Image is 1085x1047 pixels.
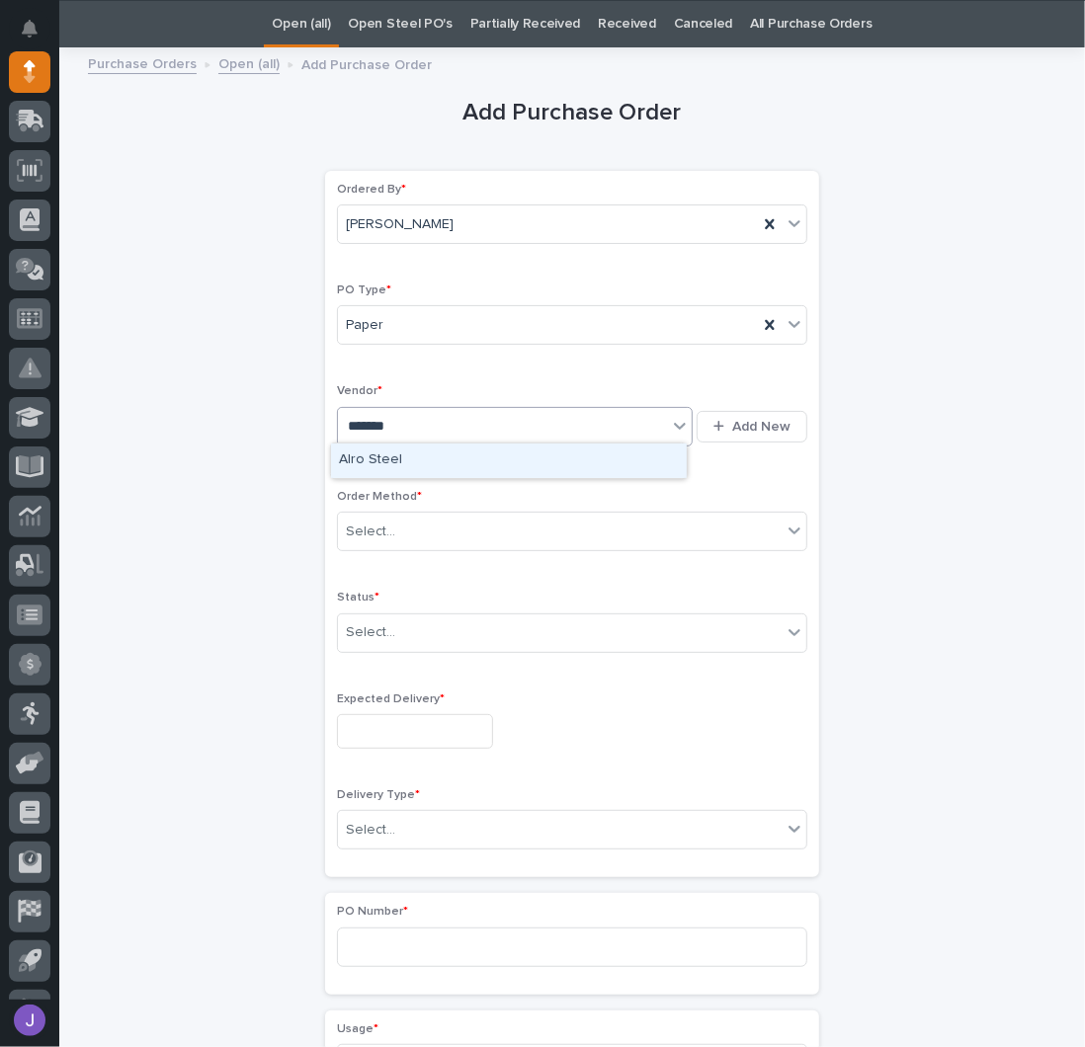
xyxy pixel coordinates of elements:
span: Ordered By [337,184,406,196]
h1: Add Purchase Order [325,99,819,127]
button: Notifications [9,8,50,49]
span: [PERSON_NAME] [346,214,454,235]
span: PO Type [337,284,391,296]
span: Vendor [337,385,382,397]
a: Purchase Orders [88,51,197,74]
div: Select... [346,622,395,643]
a: Partially Received [470,1,580,47]
div: Alro Steel [331,443,687,478]
button: users-avatar [9,1000,50,1041]
a: Open (all) [273,1,331,47]
a: Canceled [674,1,733,47]
span: PO Number [337,906,408,918]
a: Received [598,1,656,47]
p: Add Purchase Order [301,52,432,74]
span: Delivery Type [337,789,420,801]
button: Add New [697,411,807,443]
a: Open Steel PO's [348,1,452,47]
span: Expected Delivery [337,693,445,705]
a: All Purchase Orders [750,1,872,47]
span: Add New [732,418,791,436]
span: Paper [346,315,383,336]
div: Select... [346,820,395,841]
div: Notifications [25,20,50,51]
a: Open (all) [218,51,280,74]
div: Select... [346,522,395,542]
span: Status [337,592,379,604]
span: Usage [337,1023,378,1035]
span: Order Method [337,491,422,503]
